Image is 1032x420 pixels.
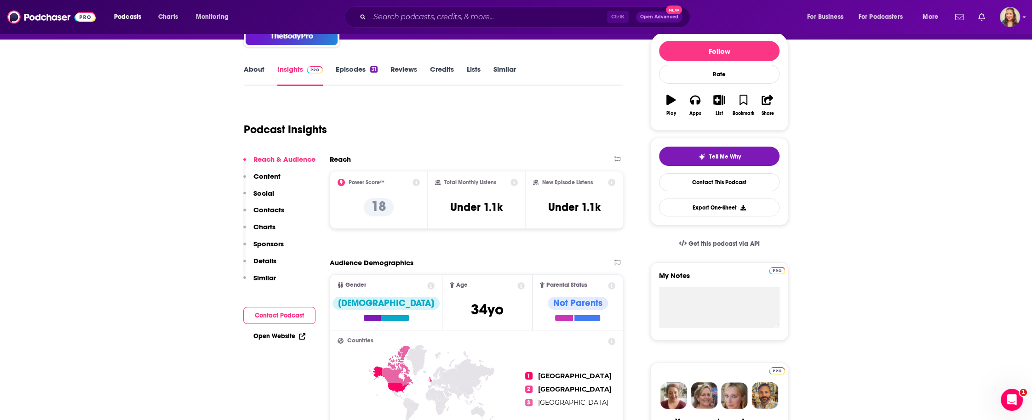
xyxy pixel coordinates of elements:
span: For Business [807,11,843,23]
div: Apps [689,111,701,116]
h2: Power Score™ [349,179,384,186]
span: [GEOGRAPHIC_DATA] [538,385,612,393]
p: Charts [253,222,275,231]
h1: Podcast Insights [244,123,327,136]
div: Play [666,111,676,116]
div: Rate [659,65,780,84]
span: More [923,11,938,23]
button: Contact Podcast [243,307,315,324]
img: Barbara Profile [691,382,717,409]
div: 31 [370,66,378,73]
a: Episodes31 [336,65,378,86]
button: Similar [243,273,276,290]
a: Show notifications dropdown [975,9,989,25]
span: Podcasts [114,11,141,23]
img: Podchaser Pro [769,367,785,375]
a: Reviews [390,65,417,86]
span: Countries [347,338,373,344]
span: Get this podcast via API [688,240,760,248]
button: open menu [108,10,153,24]
button: Show profile menu [1000,7,1020,27]
span: Tell Me Why [709,153,741,160]
button: Social [243,189,274,206]
span: Parental Status [546,282,587,288]
div: Search podcasts, credits, & more... [353,6,699,28]
button: Export One-Sheet [659,199,780,216]
p: Sponsors [253,239,284,248]
a: Pro website [769,366,785,375]
span: Gender [345,282,366,288]
p: Details [253,256,276,265]
img: tell me why sparkle [698,153,705,160]
a: Pro website [769,266,785,274]
button: Contacts [243,205,284,222]
button: open menu [916,10,950,24]
div: Share [761,111,774,116]
span: Logged in as adriana.guzman [1000,7,1020,27]
button: Follow [659,41,780,61]
label: My Notes [659,271,780,287]
div: Not Parents [548,297,608,310]
img: Jon Profile [751,382,778,409]
h2: Audience Demographics [330,258,413,267]
a: About [244,65,264,86]
span: Monitoring [196,11,229,23]
h3: Under 1.1k [548,200,601,214]
p: Social [253,189,274,198]
input: Search podcasts, credits, & more... [370,10,607,24]
a: Lists [467,65,481,86]
span: Open Advanced [640,15,678,19]
a: Show notifications dropdown [952,9,967,25]
p: Reach & Audience [253,155,315,164]
span: 1 [1020,389,1027,396]
img: User Profile [1000,7,1020,27]
span: New [666,6,682,14]
img: Podchaser Pro [769,267,785,274]
img: Podchaser Pro [307,66,323,74]
span: [GEOGRAPHIC_DATA] [538,372,612,380]
p: 18 [364,198,394,216]
button: Bookmark [731,89,755,122]
button: Details [243,256,276,273]
img: Sydney Profile [660,382,687,409]
p: Similar [253,273,276,282]
button: open menu [853,10,916,24]
a: Credits [430,65,454,86]
div: [DEMOGRAPHIC_DATA] [333,297,440,310]
button: Charts [243,222,275,239]
h3: Under 1.1k [450,200,503,214]
span: Age [456,282,468,288]
button: open menu [801,10,855,24]
iframe: Intercom live chat [1001,389,1023,411]
p: Content [253,172,281,181]
span: For Podcasters [859,11,903,23]
p: Contacts [253,205,284,214]
span: 34 yo [471,301,504,318]
a: Get this podcast via API [671,233,767,255]
a: InsightsPodchaser Pro [277,65,323,86]
span: 3 [525,399,533,406]
button: Open AdvancedNew [636,11,682,23]
img: Podchaser - Follow, Share and Rate Podcasts [7,8,96,26]
a: Similar [493,65,516,86]
button: open menu [189,10,241,24]
button: Sponsors [243,239,284,256]
a: Contact This Podcast [659,173,780,191]
h2: Total Monthly Listens [444,179,496,186]
span: Charts [158,11,178,23]
a: Charts [152,10,183,24]
button: List [707,89,731,122]
button: Content [243,172,281,189]
button: tell me why sparkleTell Me Why [659,147,780,166]
img: Jules Profile [721,382,748,409]
div: List [716,111,723,116]
button: Share [756,89,780,122]
button: Play [659,89,683,122]
h2: Reach [330,155,351,164]
button: Reach & Audience [243,155,315,172]
span: 1 [525,372,533,380]
a: Open Website [253,332,305,340]
span: 2 [525,386,533,393]
span: Ctrl K [607,11,629,23]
